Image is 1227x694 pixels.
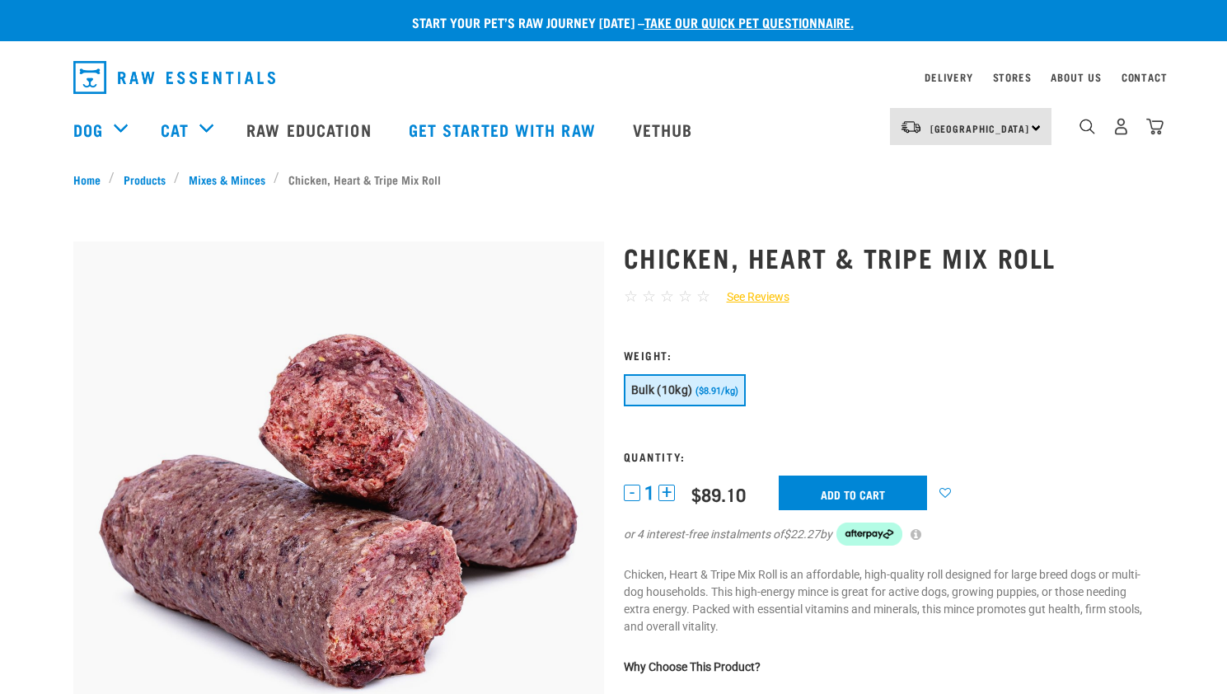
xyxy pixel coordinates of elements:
[710,288,789,306] a: See Reviews
[73,171,110,188] a: Home
[180,171,274,188] a: Mixes & Minces
[161,117,189,142] a: Cat
[993,74,1032,80] a: Stores
[930,125,1030,131] span: [GEOGRAPHIC_DATA]
[642,287,656,306] span: ☆
[1146,118,1164,135] img: home-icon@2x.png
[900,120,922,134] img: van-moving.png
[658,485,675,501] button: +
[631,383,693,396] span: Bulk (10kg)
[1051,74,1101,80] a: About Us
[624,450,1154,462] h3: Quantity:
[1122,74,1168,80] a: Contact
[624,242,1154,272] h1: Chicken, Heart & Tripe Mix Roll
[73,117,103,142] a: Dog
[779,476,927,510] input: Add to cart
[616,96,714,162] a: Vethub
[660,287,674,306] span: ☆
[784,526,820,543] span: $22.27
[644,485,654,502] span: 1
[691,484,746,504] div: $89.10
[624,485,640,501] button: -
[644,18,854,26] a: take our quick pet questionnaire.
[624,287,638,306] span: ☆
[624,660,761,673] strong: Why Choose This Product?
[695,386,738,396] span: ($8.91/kg)
[73,171,1154,188] nav: breadcrumbs
[624,566,1154,635] p: Chicken, Heart & Tripe Mix Roll is an affordable, high-quality roll designed for large breed dogs...
[1079,119,1095,134] img: home-icon-1@2x.png
[925,74,972,80] a: Delivery
[624,349,1154,361] h3: Weight:
[678,287,692,306] span: ☆
[115,171,174,188] a: Products
[73,61,275,94] img: Raw Essentials Logo
[624,523,1154,546] div: or 4 interest-free instalments of by
[696,287,710,306] span: ☆
[836,523,902,546] img: Afterpay
[60,54,1168,101] nav: dropdown navigation
[392,96,616,162] a: Get started with Raw
[230,96,391,162] a: Raw Education
[1112,118,1130,135] img: user.png
[624,374,746,406] button: Bulk (10kg) ($8.91/kg)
